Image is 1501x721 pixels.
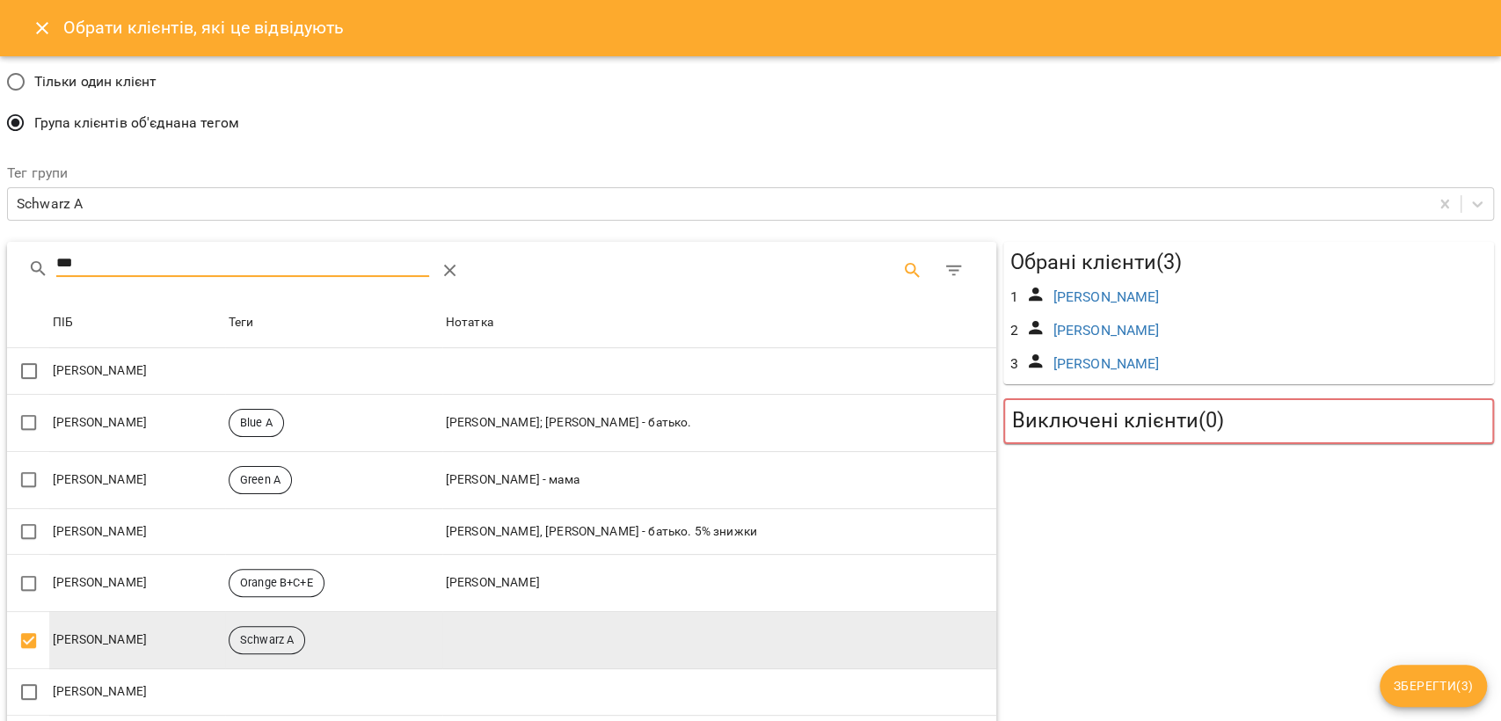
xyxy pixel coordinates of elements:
div: ПІБ [53,312,73,333]
td: [PERSON_NAME] - мама [442,451,996,508]
span: Green A [230,472,291,488]
td: [PERSON_NAME] [49,451,225,508]
td: [PERSON_NAME], [PERSON_NAME] - батько. 5% знижки [442,508,996,555]
div: 2 [1007,317,1022,345]
div: 1 [1007,283,1022,311]
div: Нотатка [446,312,493,333]
td: [PERSON_NAME] [49,348,225,394]
label: Тег групи [7,166,1494,180]
div: Schwarz A [17,193,83,215]
td: [PERSON_NAME] [49,555,225,612]
td: [PERSON_NAME] [49,394,225,451]
td: [PERSON_NAME]; [PERSON_NAME] - батько. [442,394,996,451]
span: Schwarz A [230,632,304,648]
button: Зберегти(3) [1380,665,1487,707]
td: [PERSON_NAME] [49,612,225,669]
a: [PERSON_NAME] [1053,288,1159,305]
span: Тільки один клієнт [34,71,157,92]
button: Фільтр [933,250,975,292]
span: Теги [229,312,439,333]
button: Close [21,7,63,49]
span: Orange B+C+E [230,575,324,591]
div: Теги [229,312,254,333]
td: [PERSON_NAME] [49,508,225,555]
h5: Обрані клієнти ( 3 ) [1010,249,1487,276]
div: Sort [53,312,73,333]
h5: Виключені клієнти ( 0 ) [1012,407,1485,434]
button: Search [892,250,934,292]
input: Search [56,250,429,278]
div: Sort [229,312,254,333]
div: Table Toolbar [7,242,996,298]
td: [PERSON_NAME] [49,669,225,716]
span: Нотатка [446,312,993,333]
h6: Обрати клієнтів, які це відвідують [63,14,345,41]
a: [PERSON_NAME] [1053,355,1159,372]
a: [PERSON_NAME] [1053,322,1159,339]
span: Група клієнтів об'єднана тегом [34,113,239,134]
td: [PERSON_NAME] [442,555,996,612]
span: Blue A [230,415,283,431]
span: ПІБ [53,312,222,333]
span: Зберегти ( 3 ) [1394,675,1473,696]
div: 3 [1007,350,1022,378]
div: Sort [446,312,493,333]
